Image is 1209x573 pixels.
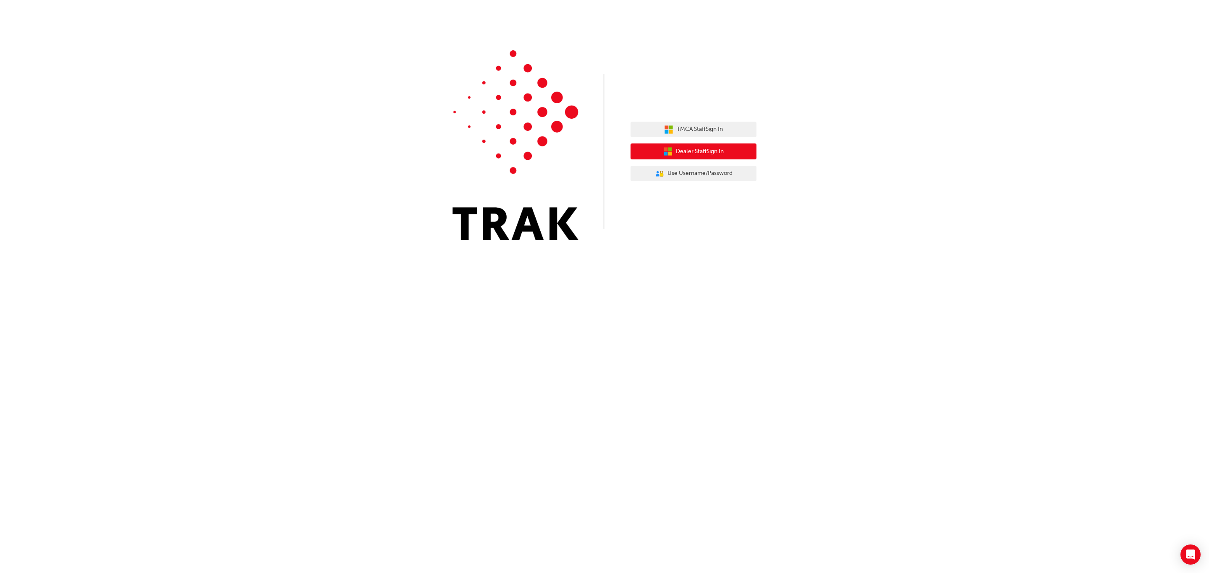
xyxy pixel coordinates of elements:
[677,125,723,134] span: TMCA Staff Sign In
[676,147,724,156] span: Dealer Staff Sign In
[631,122,756,138] button: TMCA StaffSign In
[667,169,733,178] span: Use Username/Password
[631,166,756,182] button: Use Username/Password
[453,50,578,240] img: Trak
[1180,544,1201,565] div: Open Intercom Messenger
[631,143,756,159] button: Dealer StaffSign In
